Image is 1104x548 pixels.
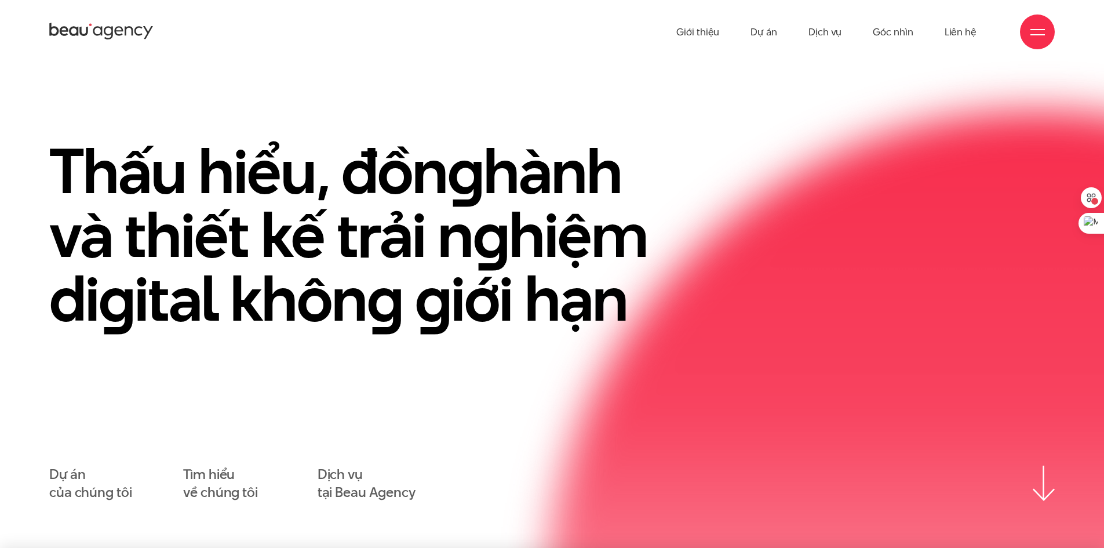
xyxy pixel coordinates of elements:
[415,255,451,342] en: g
[367,255,403,342] en: g
[318,466,416,502] a: Dịch vụtại Beau Agency
[99,255,134,342] en: g
[49,466,132,502] a: Dự áncủa chúng tôi
[183,466,258,502] a: Tìm hiểuvề chúng tôi
[49,139,687,331] h1: Thấu hiểu, đồn hành và thiết kế trải n hiệm di ital khôn iới hạn
[447,128,483,215] en: g
[473,191,509,278] en: g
